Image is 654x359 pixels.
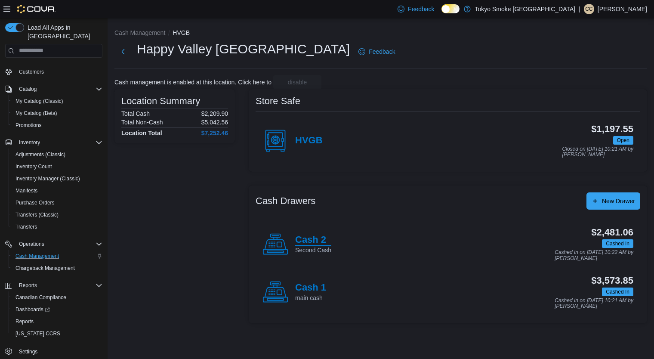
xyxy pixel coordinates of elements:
span: My Catalog (Beta) [15,110,57,117]
span: My Catalog (Beta) [12,108,102,118]
a: Promotions [12,120,45,130]
button: Purchase Orders [9,197,106,209]
span: Catalog [19,86,37,93]
span: Promotions [15,122,42,129]
img: Cova [17,5,56,13]
h3: Store Safe [256,96,300,106]
button: Operations [2,238,106,250]
span: My Catalog (Classic) [12,96,102,106]
a: Settings [15,347,41,357]
button: Inventory Count [9,161,106,173]
span: Open [617,136,629,144]
span: Washington CCRS [12,328,102,339]
p: $5,042.56 [201,119,228,126]
span: Adjustments (Classic) [12,149,102,160]
button: [US_STATE] CCRS [9,328,106,340]
a: Transfers [12,222,40,232]
a: Canadian Compliance [12,292,70,303]
button: Operations [15,239,48,249]
span: Customers [15,66,102,77]
a: My Catalog (Beta) [12,108,61,118]
h3: $3,573.85 [591,275,633,286]
h4: Cash 1 [295,282,326,294]
p: Cashed In on [DATE] 10:21 AM by [PERSON_NAME] [555,298,633,309]
p: Closed on [DATE] 10:21 AM by [PERSON_NAME] [562,146,633,158]
span: Cashed In [602,239,633,248]
a: [US_STATE] CCRS [12,328,64,339]
span: My Catalog (Classic) [15,98,63,105]
a: Customers [15,67,47,77]
span: [US_STATE] CCRS [15,330,60,337]
h4: Location Total [121,130,162,136]
span: Chargeback Management [12,263,102,273]
span: CC [585,4,592,14]
nav: An example of EuiBreadcrumbs [114,28,647,39]
span: Cashed In [602,288,633,296]
span: Canadian Compliance [12,292,102,303]
span: Transfers [15,223,37,230]
button: disable [273,75,321,89]
span: Reports [19,282,37,289]
h4: HVGB [295,135,323,146]
span: Operations [15,239,102,249]
span: Transfers (Classic) [15,211,59,218]
span: Dashboards [15,306,50,313]
button: Reports [2,279,106,291]
button: Settings [2,345,106,357]
button: Promotions [9,119,106,131]
span: Reports [12,316,102,327]
button: Canadian Compliance [9,291,106,303]
a: Cash Management [12,251,62,261]
p: $2,209.90 [201,110,228,117]
a: Transfers (Classic) [12,210,62,220]
span: Chargeback Management [15,265,75,272]
button: Customers [2,65,106,78]
span: Cashed In [606,240,629,248]
span: Inventory [19,139,40,146]
h4: $7,252.46 [201,130,228,136]
span: Feedback [369,47,395,56]
a: Inventory Count [12,161,56,172]
a: Chargeback Management [12,263,78,273]
span: Transfers [12,222,102,232]
a: Feedback [355,43,398,60]
span: Reports [15,280,102,291]
button: Next [114,43,132,60]
span: Manifests [15,187,37,194]
button: Reports [15,280,40,291]
span: Reports [15,318,34,325]
button: Cash Management [114,29,165,36]
span: Cash Management [12,251,102,261]
span: Load All Apps in [GEOGRAPHIC_DATA] [24,23,102,40]
span: Inventory Count [12,161,102,172]
button: New Drawer [586,192,640,210]
a: Inventory Manager (Classic) [12,173,83,184]
a: Feedback [394,0,438,18]
span: Feedback [408,5,434,13]
span: Settings [19,348,37,355]
button: Chargeback Management [9,262,106,274]
button: Inventory [2,136,106,149]
button: Adjustments (Classic) [9,149,106,161]
span: Promotions [12,120,102,130]
button: Transfers [9,221,106,233]
span: Purchase Orders [15,199,55,206]
span: Inventory Count [15,163,52,170]
h3: $1,197.55 [591,124,633,134]
p: main cash [295,294,326,302]
span: Transfers (Classic) [12,210,102,220]
span: Inventory Manager (Classic) [15,175,80,182]
a: Dashboards [12,304,53,315]
a: Reports [12,316,37,327]
span: Manifests [12,186,102,196]
button: Reports [9,316,106,328]
span: Operations [19,241,44,248]
button: HVGB [173,29,190,36]
span: Canadian Compliance [15,294,66,301]
a: Manifests [12,186,41,196]
button: Catalog [15,84,40,94]
span: Inventory [15,137,102,148]
button: Manifests [9,185,106,197]
span: Open [613,136,633,145]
